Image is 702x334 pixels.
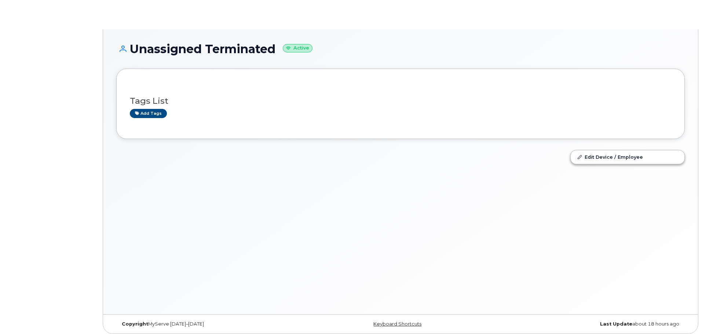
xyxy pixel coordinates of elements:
h1: Unassigned Terminated [116,43,685,55]
strong: Last Update [600,321,632,327]
a: Keyboard Shortcuts [373,321,421,327]
a: Add tags [130,109,167,118]
div: MyServe [DATE]–[DATE] [116,321,306,327]
strong: Copyright [122,321,148,327]
small: Active [283,44,312,52]
h3: Tags List [130,96,671,106]
div: about 18 hours ago [495,321,685,327]
a: Edit Device / Employee [571,150,684,164]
